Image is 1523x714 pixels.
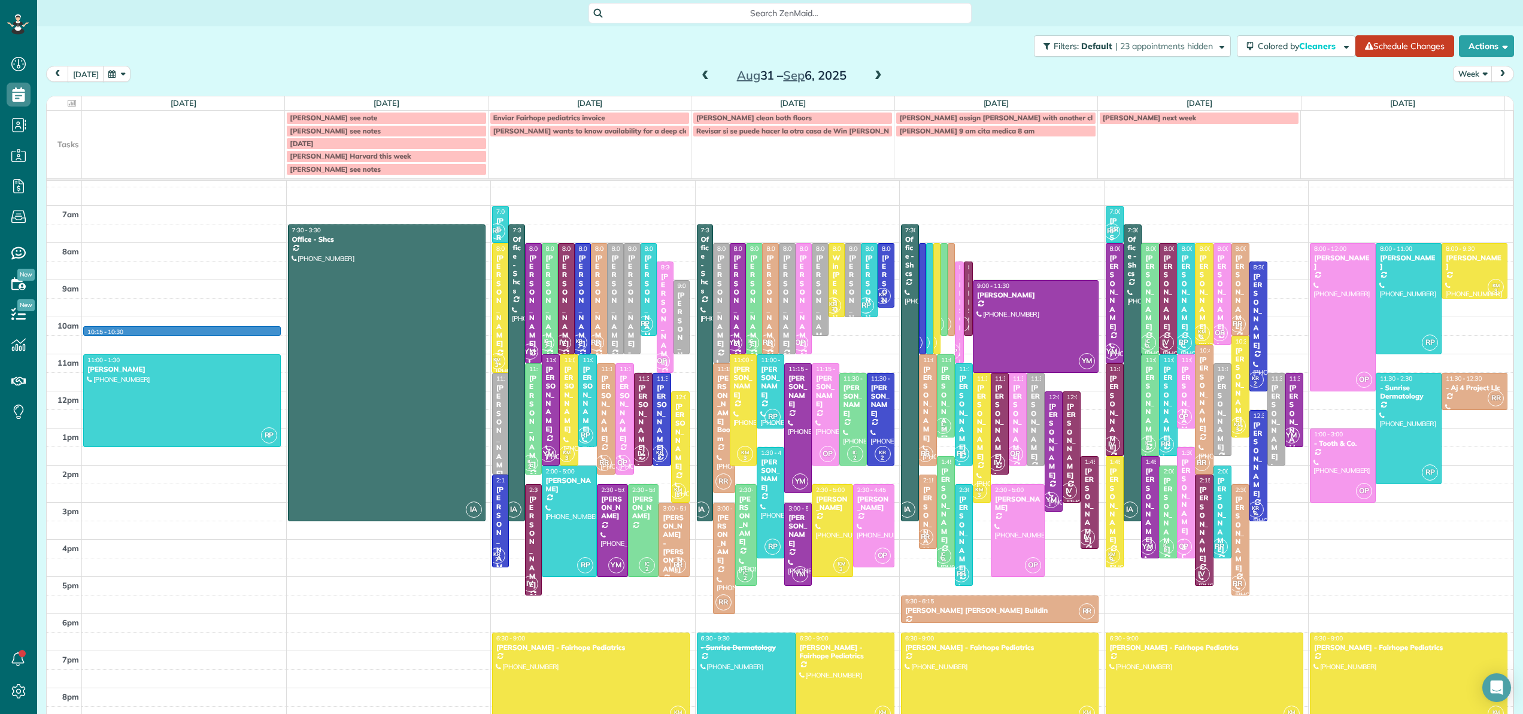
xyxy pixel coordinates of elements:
[1379,254,1438,271] div: [PERSON_NAME]
[1272,375,1304,382] span: 11:30 - 2:00
[741,449,749,455] span: KM
[582,365,593,434] div: [PERSON_NAME]
[984,98,1009,108] a: [DATE]
[290,113,377,122] span: [PERSON_NAME] see note
[633,446,649,462] span: IV
[490,360,505,371] small: 3
[523,461,538,473] small: 2
[1054,41,1079,51] span: Filters:
[1181,356,1213,364] span: 11:00 - 1:00
[717,374,732,443] div: [PERSON_NAME] Boom
[917,446,933,462] span: RR
[760,458,781,493] div: [PERSON_NAME]
[493,126,733,135] span: [PERSON_NAME] wants to know availability for a deep clean next week
[661,263,693,271] span: 8:30 - 11:30
[844,375,876,382] span: 11:30 - 2:00
[936,424,951,436] small: 2
[562,245,594,253] span: 8:00 - 11:00
[1104,436,1120,452] span: IV
[555,335,571,351] span: IV
[1218,365,1250,373] span: 11:15 - 1:45
[576,338,583,344] span: KR
[1084,467,1095,544] div: [PERSON_NAME]
[870,384,891,418] div: [PERSON_NAME]
[717,254,726,348] div: [PERSON_NAME]
[1127,235,1138,278] div: Office - Shcs
[527,458,532,464] span: IC
[715,473,732,490] span: RR
[968,263,1000,271] span: 8:30 - 10:30
[1031,375,1063,382] span: 11:30 - 2:00
[1194,455,1210,471] span: RR
[1028,35,1231,57] a: Filters: Default | 23 appointments hidden
[760,365,781,400] div: [PERSON_NAME]
[1048,402,1059,479] div: [PERSON_NAME]
[1380,245,1412,253] span: 8:00 - 11:00
[675,402,686,471] div: [PERSON_NAME]
[1109,467,1120,544] div: [PERSON_NAME]
[976,384,987,461] div: [PERSON_NAME]
[601,365,633,373] span: 11:15 - 2:15
[761,449,790,457] span: 1:30 - 4:30
[989,455,1005,471] span: IV
[959,365,991,373] span: 11:15 - 2:00
[1217,254,1228,331] div: [PERSON_NAME]
[1422,464,1438,481] span: RP
[1181,458,1191,587] div: [PERSON_NAME] - DC LAWN
[1356,372,1372,388] span: OP
[738,452,753,464] small: 3
[923,356,955,364] span: 11:00 - 2:00
[766,245,799,253] span: 8:00 - 11:00
[780,98,806,108] a: [DATE]
[1163,467,1192,475] span: 2:00 - 4:30
[1158,335,1174,351] span: IV
[1181,365,1191,442] div: [PERSON_NAME]
[1110,208,1139,215] span: 7:00 - 8:00
[967,272,969,384] div: [PERSON_NAME]
[675,393,708,401] span: 12:00 - 3:00
[1013,375,1045,382] span: 11:30 - 2:00
[1110,365,1142,373] span: 11:15 - 1:45
[1314,245,1346,253] span: 8:00 - 12:00
[1218,245,1250,253] span: 8:00 - 10:45
[764,409,781,425] span: RP
[290,165,381,174] span: [PERSON_NAME] see notes
[865,245,897,253] span: 8:00 - 10:00
[559,452,574,464] small: 3
[611,254,620,348] div: [PERSON_NAME]
[1253,421,1264,498] div: [PERSON_NAME]
[46,66,69,82] button: prev
[788,365,821,373] span: 11:15 - 2:45
[852,449,857,455] span: IC
[905,235,915,278] div: Office - Shcs
[1104,344,1120,360] span: YM
[737,68,760,83] span: Aug
[654,353,670,369] span: OP
[614,455,630,471] span: OP
[522,344,538,360] span: YM
[899,113,1111,122] span: [PERSON_NAME] assign [PERSON_NAME] with another cleaner
[864,254,874,348] div: [PERSON_NAME]
[1453,66,1492,82] button: Week
[761,356,793,364] span: 11:00 - 1:00
[577,98,603,108] a: [DATE]
[678,282,710,290] span: 9:00 - 11:00
[958,272,960,384] div: [PERSON_NAME]
[1109,217,1120,354] div: [PERSON_NAME] - The Verandas
[600,374,612,443] div: [PERSON_NAME]
[1299,41,1337,51] span: Cleaners
[1067,393,1099,401] span: 12:00 - 3:00
[564,356,596,364] span: 11:00 - 2:00
[882,245,911,253] span: 8:00 - 9:45
[652,452,667,464] small: 2
[1390,98,1416,108] a: [DATE]
[820,446,836,462] span: OP
[829,300,837,307] span: KM
[539,341,554,353] small: 2
[660,272,670,367] div: [PERSON_NAME]
[1379,384,1438,401] div: - Sunrise Dermatology
[627,254,637,452] div: [PERSON_NAME] - DDN Renovations LLC
[292,226,321,234] span: 7:30 - 3:30
[941,458,970,466] span: 1:45 - 4:45
[1194,332,1209,343] small: 3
